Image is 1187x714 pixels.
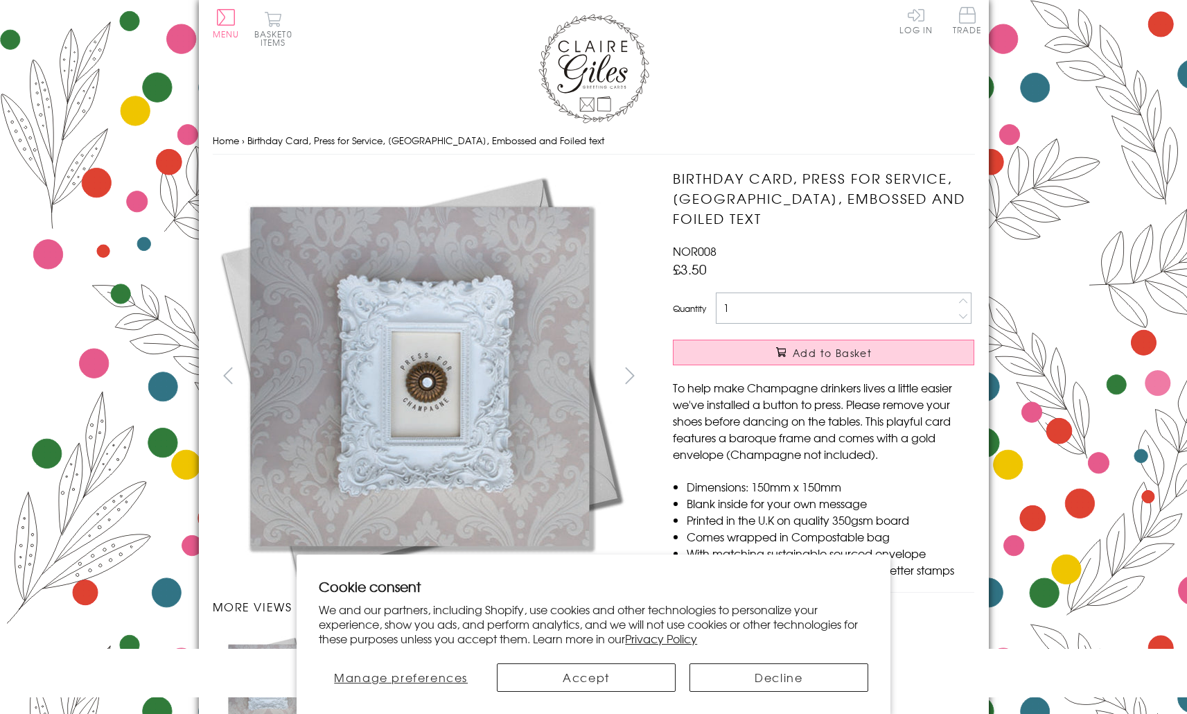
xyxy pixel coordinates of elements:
[673,340,974,365] button: Add to Basket
[261,28,292,49] span: 0 items
[213,598,646,615] h3: More views
[254,11,292,46] button: Basket0 items
[687,478,974,495] li: Dimensions: 150mm x 150mm
[687,495,974,512] li: Blank inside for your own message
[497,663,676,692] button: Accept
[673,243,716,259] span: NOR008
[213,134,239,147] a: Home
[687,528,974,545] li: Comes wrapped in Compostable bag
[673,259,707,279] span: £3.50
[689,663,868,692] button: Decline
[242,134,245,147] span: ›
[213,28,240,40] span: Menu
[247,134,604,147] span: Birthday Card, Press for Service, [GEOGRAPHIC_DATA], Embossed and Foiled text
[213,168,628,584] img: Birthday Card, Press for Service, Champagne, Embossed and Foiled text
[319,602,868,645] p: We and our partners, including Shopify, use cookies and other technologies to personalize your ex...
[625,630,697,647] a: Privacy Policy
[614,360,645,391] button: next
[953,7,982,34] span: Trade
[538,14,649,123] img: Claire Giles Greetings Cards
[673,379,974,462] p: To help make Champagne drinkers lives a little easier we've installed a button to press. Please r...
[687,545,974,561] li: With matching sustainable sourced envelope
[899,7,933,34] a: Log In
[319,577,868,596] h2: Cookie consent
[673,302,706,315] label: Quantity
[334,669,468,686] span: Manage preferences
[213,9,240,38] button: Menu
[687,512,974,528] li: Printed in the U.K on quality 350gsm board
[953,7,982,37] a: Trade
[673,168,974,228] h1: Birthday Card, Press for Service, [GEOGRAPHIC_DATA], Embossed and Foiled text
[319,663,483,692] button: Manage preferences
[793,346,872,360] span: Add to Basket
[213,360,244,391] button: prev
[213,127,975,155] nav: breadcrumbs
